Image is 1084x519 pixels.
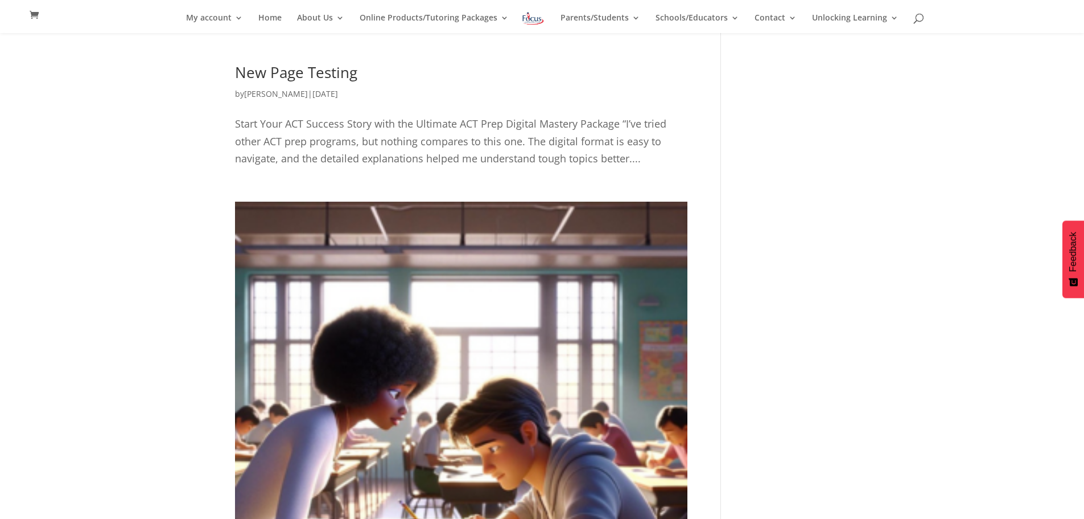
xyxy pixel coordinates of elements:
[258,14,282,33] a: Home
[812,14,898,33] a: Unlocking Learning
[755,14,797,33] a: Contact
[312,88,338,99] span: [DATE]
[1062,220,1084,298] button: Feedback - Show survey
[235,62,357,83] a: New Page Testing
[1068,232,1078,272] span: Feedback
[235,85,687,112] p: by |
[521,10,545,27] img: Focus on Learning
[186,14,243,33] a: My account
[297,14,344,33] a: About Us
[656,14,739,33] a: Schools/Educators
[360,14,509,33] a: Online Products/Tutoring Packages
[235,65,687,167] article: Start Your ACT Success Story with the Ultimate ACT Prep Digital Mastery Package “I’ve tried other...
[244,88,308,99] a: [PERSON_NAME]
[560,14,640,33] a: Parents/Students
